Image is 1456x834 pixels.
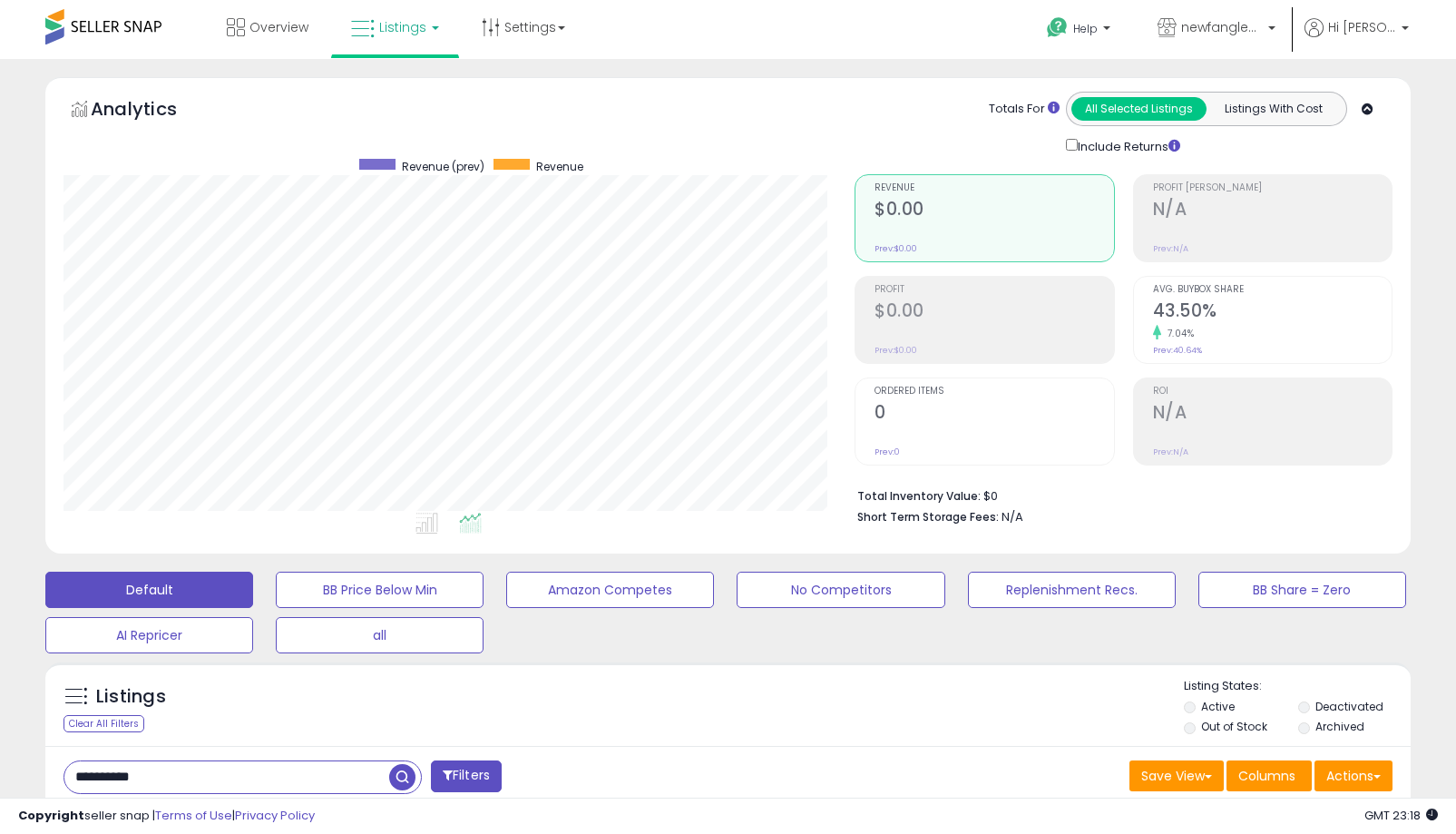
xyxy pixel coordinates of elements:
button: Save View [1129,760,1224,791]
span: Columns [1238,767,1295,785]
button: Default [45,572,253,608]
button: No Competitors [737,572,944,608]
small: Prev: $0.00 [875,243,917,254]
button: Replenishment Recs. [968,572,1176,608]
span: Profit [PERSON_NAME] [1153,183,1392,193]
span: Profit [875,285,1113,295]
h2: $0.00 [875,300,1113,325]
h2: 43.50% [1153,300,1392,325]
span: N/A [1002,508,1023,525]
button: Filters [431,760,502,792]
span: Avg. Buybox Share [1153,285,1392,295]
h2: $0.00 [875,199,1113,223]
span: 2025-08-10 23:18 GMT [1364,807,1438,824]
strong: Copyright [18,807,84,824]
label: Out of Stock [1201,719,1267,734]
b: Short Term Storage Fees: [857,509,999,525]
button: BB Share = Zero [1198,572,1406,608]
button: Actions [1314,760,1392,791]
small: Prev: $0.00 [875,345,917,356]
li: $0 [857,484,1379,505]
button: BB Price Below Min [276,572,484,608]
span: Hi [PERSON_NAME] [1328,18,1396,36]
div: Totals For [989,101,1060,118]
span: Overview [249,18,308,36]
h5: Listings [96,684,166,710]
a: Hi [PERSON_NAME] [1305,18,1409,59]
a: Privacy Policy [235,807,315,824]
h2: N/A [1153,199,1392,223]
small: Prev: N/A [1153,243,1188,254]
span: Revenue [536,159,583,174]
label: Active [1201,699,1235,714]
span: Revenue (prev) [402,159,484,174]
small: Prev: N/A [1153,446,1188,457]
button: all [276,617,484,653]
button: Listings With Cost [1206,97,1341,121]
span: ROI [1153,387,1392,397]
label: Archived [1315,719,1364,734]
h5: Analytics [91,96,212,126]
button: Columns [1226,760,1312,791]
span: Revenue [875,183,1113,193]
button: AI Repricer [45,617,253,653]
a: Terms of Use [155,807,232,824]
small: Prev: 40.64% [1153,345,1202,356]
span: Ordered Items [875,387,1113,397]
i: Get Help [1046,16,1069,39]
h2: N/A [1153,402,1392,427]
span: Listings [379,18,426,36]
h2: 0 [875,402,1113,427]
span: newfangled networks [1181,18,1263,36]
button: Amazon Competes [506,572,714,608]
small: 7.04% [1161,327,1195,340]
small: Prev: 0 [875,446,900,457]
a: Help [1032,3,1129,59]
b: Total Inventory Value: [857,488,981,504]
label: Deactivated [1315,699,1383,714]
div: Clear All Filters [64,715,144,732]
div: seller snap | | [18,808,315,825]
div: Include Returns [1052,135,1202,156]
p: Listing States: [1184,678,1411,695]
button: All Selected Listings [1071,97,1207,121]
span: Help [1073,21,1098,36]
